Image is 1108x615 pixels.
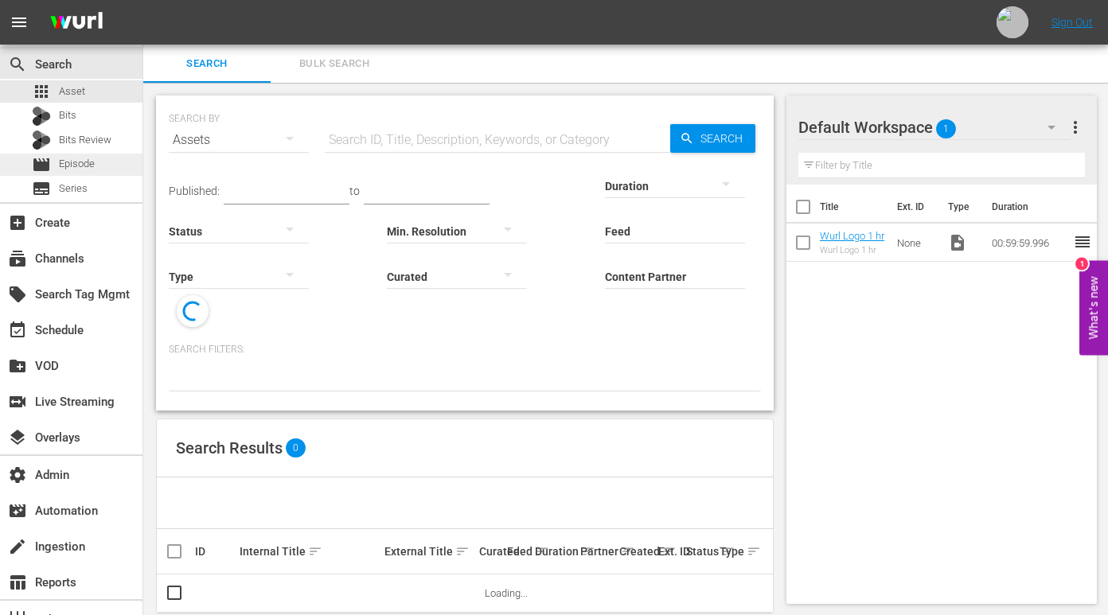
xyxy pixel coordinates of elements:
[8,573,27,592] span: Reports
[936,112,956,146] span: 1
[32,179,51,198] span: Series
[1066,118,1085,137] span: more_vert
[240,542,380,561] div: Internal Title
[59,84,85,99] span: Asset
[8,501,27,520] span: Automation
[59,107,76,123] span: Bits
[1073,232,1092,251] span: reorder
[479,545,502,558] div: Curated
[169,118,309,162] div: Assets
[485,587,528,599] span: Loading...
[1051,16,1093,29] a: Sign Out
[1079,260,1108,355] button: Open Feedback Widget
[670,124,755,153] button: Search
[59,156,95,172] span: Episode
[798,105,1071,150] div: Default Workspace
[1066,108,1085,146] button: more_vert
[8,321,27,340] span: Schedule
[535,542,575,561] div: Duration
[8,465,27,485] span: Admin
[820,185,888,229] th: Title
[8,213,27,232] span: Create
[985,224,1073,262] td: 00:59:59.996
[948,233,967,252] span: Video
[169,343,761,356] p: Search Filters:
[153,55,261,73] span: Search
[658,545,681,558] div: Ext. ID
[982,185,1078,229] th: Duration
[938,185,982,229] th: Type
[38,4,115,41] img: ans4CAIJ8jUAAAAAAAAAAAAAAAAAAAAAAAAgQb4GAAAAAAAAAAAAAAAAAAAAAAAAJMjXAAAAAAAAAAAAAAAAAAAAAAAAgAT5G...
[59,181,88,197] span: Series
[997,6,1028,38] img: photo.jpg
[59,132,111,148] span: Bits Review
[455,544,470,559] span: sort
[8,285,27,304] span: Search Tag Mgmt
[507,542,530,561] div: Feed
[286,438,306,457] span: 0
[8,55,27,74] span: Search
[384,542,474,561] div: External Title
[820,245,884,255] div: Wurl Logo 1 hr
[32,82,51,101] span: Asset
[8,537,27,556] span: Ingestion
[195,545,235,558] div: ID
[32,107,51,126] div: Bits
[10,13,29,32] span: menu
[686,542,715,561] div: Status
[8,392,27,411] span: Live Streaming
[8,249,27,268] span: Channels
[169,185,220,197] span: Published:
[820,230,884,242] a: Wurl Logo 1 hr
[888,185,939,229] th: Ext. ID
[349,185,360,197] span: to
[176,438,283,457] span: Search Results
[694,124,755,153] span: Search
[1075,257,1088,270] div: 1
[720,542,737,561] div: Type
[32,130,51,150] div: Bits Review
[32,155,51,174] span: Episode
[619,542,653,561] div: Created
[891,224,942,262] td: None
[280,55,388,73] span: Bulk Search
[580,542,614,561] div: Partner
[8,356,27,376] span: VOD
[308,544,322,559] span: sort
[8,428,27,447] span: Overlays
